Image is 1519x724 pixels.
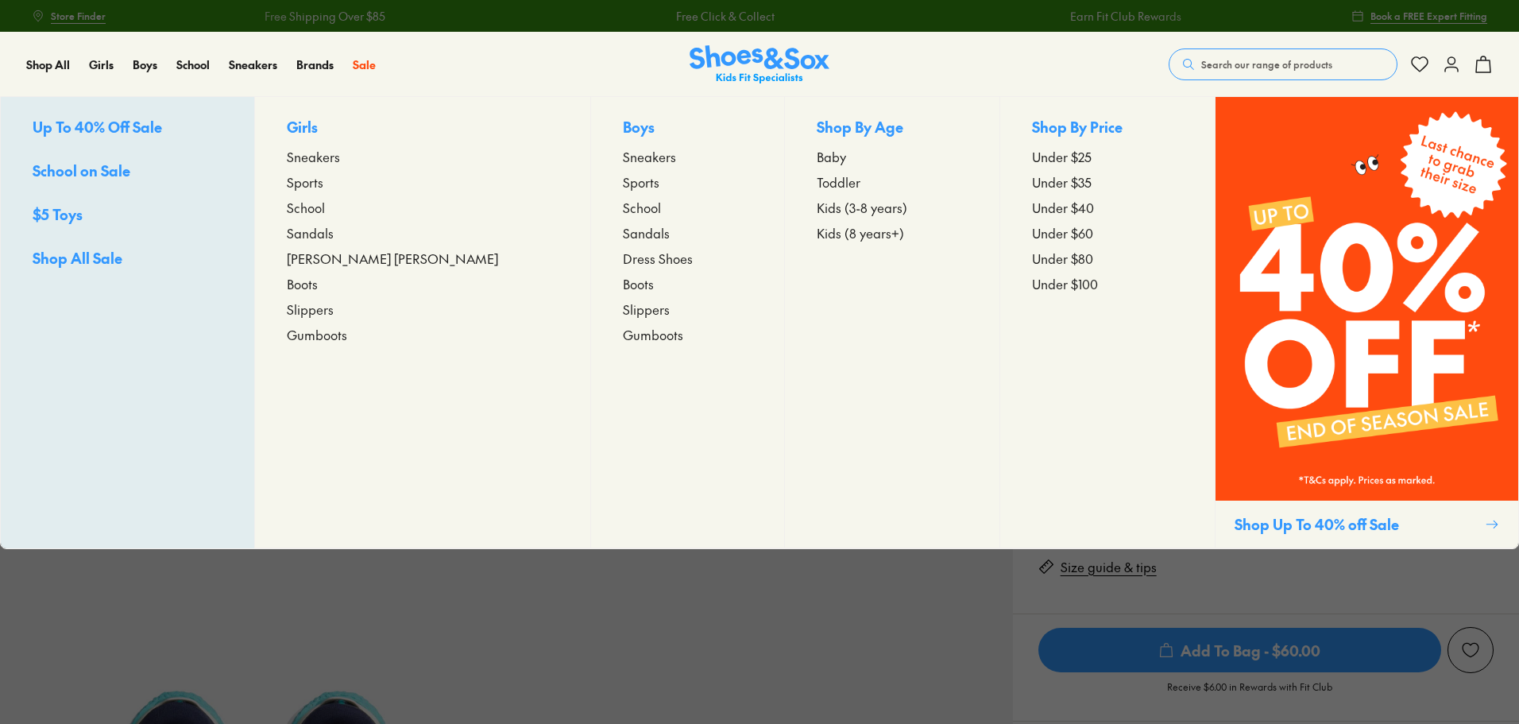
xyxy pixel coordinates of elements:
[675,8,774,25] a: Free Click & Collect
[817,198,907,217] span: Kids (3-8 years)
[287,147,559,166] a: Sneakers
[264,8,385,25] a: Free Shipping Over $85
[1032,223,1183,242] a: Under $60
[26,56,70,73] a: Shop All
[1038,627,1441,673] button: Add To Bag - $60.00
[51,9,106,23] span: Store Finder
[623,147,753,166] a: Sneakers
[623,249,753,268] a: Dress Shoes
[296,56,334,72] span: Brands
[287,147,340,166] span: Sneakers
[287,223,334,242] span: Sandals
[1032,223,1093,242] span: Under $60
[623,249,693,268] span: Dress Shoes
[33,161,130,180] span: School on Sale
[1038,628,1441,672] span: Add To Bag - $60.00
[287,274,318,293] span: Boots
[287,223,559,242] a: Sandals
[133,56,157,73] a: Boys
[1032,147,1183,166] a: Under $25
[287,116,559,141] p: Girls
[229,56,277,73] a: Sneakers
[1215,97,1518,548] a: Shop Up To 40% off Sale
[287,300,334,319] span: Slippers
[623,325,753,344] a: Gumboots
[623,147,676,166] span: Sneakers
[623,300,753,319] a: Slippers
[287,274,559,293] a: Boots
[353,56,376,72] span: Sale
[296,56,334,73] a: Brands
[1032,147,1092,166] span: Under $25
[33,117,162,137] span: Up To 40% Off Sale
[817,172,860,192] span: Toddler
[1061,559,1157,576] a: Size guide & tips
[1032,198,1094,217] span: Under $40
[1032,249,1183,268] a: Under $80
[623,300,670,319] span: Slippers
[1216,97,1518,501] img: SNS_WEBASSETS_GRID_1080x1440_3.png
[817,223,904,242] span: Kids (8 years+)
[89,56,114,72] span: Girls
[623,172,753,192] a: Sports
[1201,57,1332,72] span: Search our range of products
[89,56,114,73] a: Girls
[287,172,559,192] a: Sports
[33,116,222,141] a: Up To 40% Off Sale
[287,172,323,192] span: Sports
[1032,172,1092,192] span: Under $35
[1032,116,1183,141] p: Shop By Price
[817,223,968,242] a: Kids (8 years+)
[623,274,753,293] a: Boots
[229,56,277,72] span: Sneakers
[1370,9,1487,23] span: Book a FREE Expert Fitting
[1447,627,1494,673] button: Add to Wishlist
[623,198,661,217] span: School
[133,56,157,72] span: Boys
[690,45,829,84] img: SNS_Logo_Responsive.svg
[1069,8,1181,25] a: Earn Fit Club Rewards
[1032,274,1183,293] a: Under $100
[176,56,210,72] span: School
[1169,48,1397,80] button: Search our range of products
[33,247,222,272] a: Shop All Sale
[176,56,210,73] a: School
[1032,172,1183,192] a: Under $35
[623,172,659,192] span: Sports
[817,172,968,192] a: Toddler
[1235,513,1478,535] p: Shop Up To 40% off Sale
[1032,198,1183,217] a: Under $40
[1167,679,1332,708] p: Receive $6.00 in Rewards with Fit Club
[623,274,654,293] span: Boots
[32,2,106,30] a: Store Finder
[817,198,968,217] a: Kids (3-8 years)
[1032,274,1098,293] span: Under $100
[287,300,559,319] a: Slippers
[817,147,968,166] a: Baby
[287,198,325,217] span: School
[623,116,753,141] p: Boys
[623,223,670,242] span: Sandals
[287,325,559,344] a: Gumboots
[817,147,846,166] span: Baby
[623,223,753,242] a: Sandals
[287,249,559,268] a: [PERSON_NAME] [PERSON_NAME]
[1351,2,1487,30] a: Book a FREE Expert Fitting
[623,198,753,217] a: School
[33,203,222,228] a: $5 Toys
[33,160,222,184] a: School on Sale
[1032,249,1093,268] span: Under $80
[353,56,376,73] a: Sale
[623,325,683,344] span: Gumboots
[33,204,83,224] span: $5 Toys
[287,325,347,344] span: Gumboots
[26,56,70,72] span: Shop All
[287,249,498,268] span: [PERSON_NAME] [PERSON_NAME]
[33,248,122,268] span: Shop All Sale
[817,116,968,141] p: Shop By Age
[690,45,829,84] a: Shoes & Sox
[287,198,559,217] a: School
